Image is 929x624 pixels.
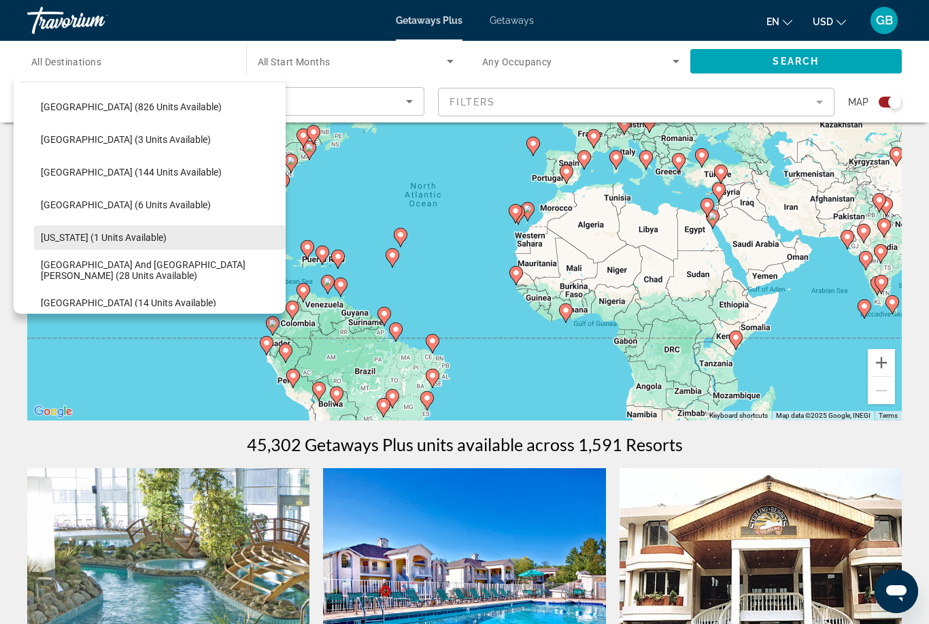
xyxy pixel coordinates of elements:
[41,297,216,308] span: [GEOGRAPHIC_DATA] (14 units available)
[34,291,286,315] button: [GEOGRAPHIC_DATA] (14 units available)
[868,377,895,404] button: Zoom out
[41,199,211,210] span: [GEOGRAPHIC_DATA] (6 units available)
[766,16,779,27] span: en
[709,411,768,421] button: Keyboard shortcuts
[41,134,211,145] span: [GEOGRAPHIC_DATA] (3 units available)
[813,12,846,31] button: Change currency
[34,95,286,119] button: [GEOGRAPHIC_DATA] (826 units available)
[773,56,819,67] span: Search
[766,12,792,31] button: Change language
[41,232,167,243] span: [US_STATE] (1 units available)
[41,101,222,112] span: [GEOGRAPHIC_DATA] (826 units available)
[34,127,286,152] button: [GEOGRAPHIC_DATA] (3 units available)
[31,403,75,421] a: Open this area in Google Maps (opens a new window)
[879,412,898,419] a: Terms (opens in new tab)
[39,93,413,110] mat-select: Sort by
[41,167,222,178] span: [GEOGRAPHIC_DATA] (144 units available)
[34,225,286,250] button: [US_STATE] (1 units available)
[868,349,895,376] button: Zoom in
[27,3,163,38] a: Travorium
[776,412,871,419] span: Map data ©2025 Google, INEGI
[34,258,286,282] button: [GEOGRAPHIC_DATA] and [GEOGRAPHIC_DATA][PERSON_NAME] (28 units available)
[438,87,835,117] button: Filter
[848,93,868,112] span: Map
[41,259,279,281] span: [GEOGRAPHIC_DATA] and [GEOGRAPHIC_DATA][PERSON_NAME] (28 units available)
[813,16,833,27] span: USD
[31,56,101,67] span: All Destinations
[258,56,331,67] span: All Start Months
[247,434,683,455] h1: 45,302 Getaways Plus units available across 1,591 Resorts
[690,49,902,73] button: Search
[875,570,918,613] iframe: Button to launch messaging window
[396,15,462,26] a: Getaways Plus
[490,15,534,26] a: Getaways
[34,160,286,184] button: [GEOGRAPHIC_DATA] (144 units available)
[34,193,286,217] button: [GEOGRAPHIC_DATA] (6 units available)
[866,6,902,35] button: User Menu
[482,56,552,67] span: Any Occupancy
[31,403,75,421] img: Google
[876,14,893,27] span: GB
